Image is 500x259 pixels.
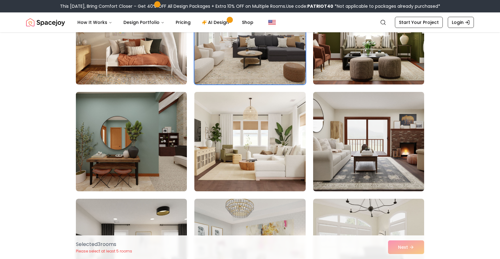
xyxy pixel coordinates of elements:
[76,249,132,254] p: Please select at least 5 rooms
[171,16,196,29] a: Pricing
[313,92,424,191] img: Room room-21
[395,17,443,28] a: Start Your Project
[197,16,236,29] a: AI Design
[72,16,258,29] nav: Main
[307,3,333,9] b: PATRIOT40
[26,16,65,29] img: Spacejoy Logo
[192,89,308,194] img: Room room-20
[448,17,474,28] a: Login
[118,16,169,29] button: Design Portfolio
[237,16,258,29] a: Shop
[76,241,132,248] p: Selected 3 room s
[60,3,440,9] div: This [DATE], Bring Comfort Closer – Get 40% OFF All Design Packages + Extra 10% OFF on Multiple R...
[26,12,474,32] nav: Global
[76,92,187,191] img: Room room-19
[286,3,333,9] span: Use code:
[268,19,276,26] img: United States
[72,16,117,29] button: How It Works
[26,16,65,29] a: Spacejoy
[333,3,440,9] span: *Not applicable to packages already purchased*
